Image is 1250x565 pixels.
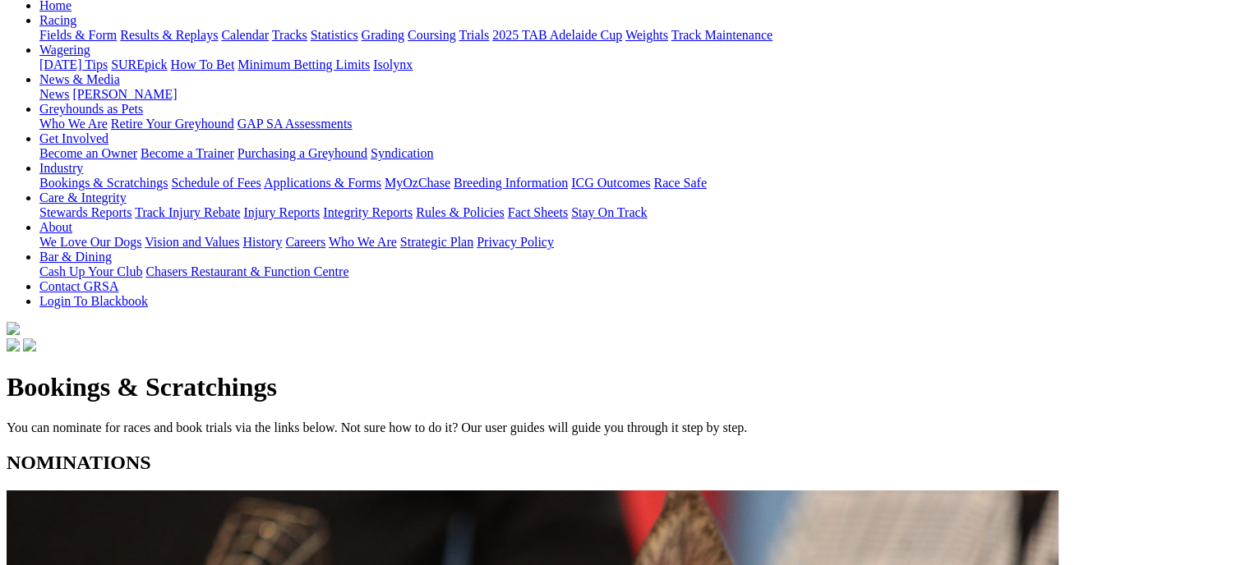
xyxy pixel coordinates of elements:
[238,117,353,131] a: GAP SA Assessments
[7,338,20,351] img: facebook.svg
[39,146,1243,161] div: Get Involved
[408,28,456,42] a: Coursing
[39,117,108,131] a: Who We Are
[39,72,120,86] a: News & Media
[571,205,647,219] a: Stay On Track
[145,235,239,249] a: Vision and Values
[39,205,131,219] a: Stewards Reports
[323,205,413,219] a: Integrity Reports
[7,420,1243,435] p: You can nominate for races and book trials via the links below. Not sure how to do it? Our user g...
[371,146,433,160] a: Syndication
[39,264,1243,279] div: Bar & Dining
[39,28,1243,43] div: Racing
[39,176,168,190] a: Bookings & Scratchings
[459,28,489,42] a: Trials
[39,13,76,27] a: Racing
[7,452,1243,474] h2: NOMINATIONS
[671,28,773,42] a: Track Maintenance
[39,43,90,57] a: Wagering
[39,57,1243,72] div: Wagering
[111,57,167,71] a: SUREpick
[242,235,282,249] a: History
[385,176,450,190] a: MyOzChase
[311,28,358,42] a: Statistics
[285,235,325,249] a: Careers
[373,57,413,71] a: Isolynx
[39,146,137,160] a: Become an Owner
[141,146,234,160] a: Become a Trainer
[39,117,1243,131] div: Greyhounds as Pets
[39,191,127,204] a: Care & Integrity
[171,57,235,71] a: How To Bet
[508,205,568,219] a: Fact Sheets
[264,176,381,190] a: Applications & Forms
[39,235,1243,250] div: About
[39,161,83,175] a: Industry
[39,102,143,116] a: Greyhounds as Pets
[221,28,269,42] a: Calendar
[39,264,142,278] a: Cash Up Your Club
[272,28,307,42] a: Tracks
[111,117,234,131] a: Retire Your Greyhound
[416,205,505,219] a: Rules & Policies
[454,176,568,190] a: Breeding Information
[492,28,622,42] a: 2025 TAB Adelaide Cup
[238,146,367,160] a: Purchasing a Greyhound
[238,57,370,71] a: Minimum Betting Limits
[39,87,1243,102] div: News & Media
[171,176,261,190] a: Schedule of Fees
[23,338,36,351] img: twitter.svg
[243,205,320,219] a: Injury Reports
[400,235,473,249] a: Strategic Plan
[571,176,650,190] a: ICG Outcomes
[625,28,668,42] a: Weights
[39,220,72,234] a: About
[7,372,1243,402] h1: Bookings & Scratchings
[7,322,20,335] img: logo-grsa-white.png
[653,176,706,190] a: Race Safe
[72,87,177,101] a: [PERSON_NAME]
[39,250,112,264] a: Bar & Dining
[135,205,240,219] a: Track Injury Rebate
[145,264,348,278] a: Chasers Restaurant & Function Centre
[39,28,117,42] a: Fields & Form
[362,28,404,42] a: Grading
[39,87,69,101] a: News
[477,235,554,249] a: Privacy Policy
[39,131,108,145] a: Get Involved
[39,57,108,71] a: [DATE] Tips
[329,235,397,249] a: Who We Are
[39,294,148,308] a: Login To Blackbook
[39,205,1243,220] div: Care & Integrity
[39,235,141,249] a: We Love Our Dogs
[120,28,218,42] a: Results & Replays
[39,279,118,293] a: Contact GRSA
[39,176,1243,191] div: Industry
